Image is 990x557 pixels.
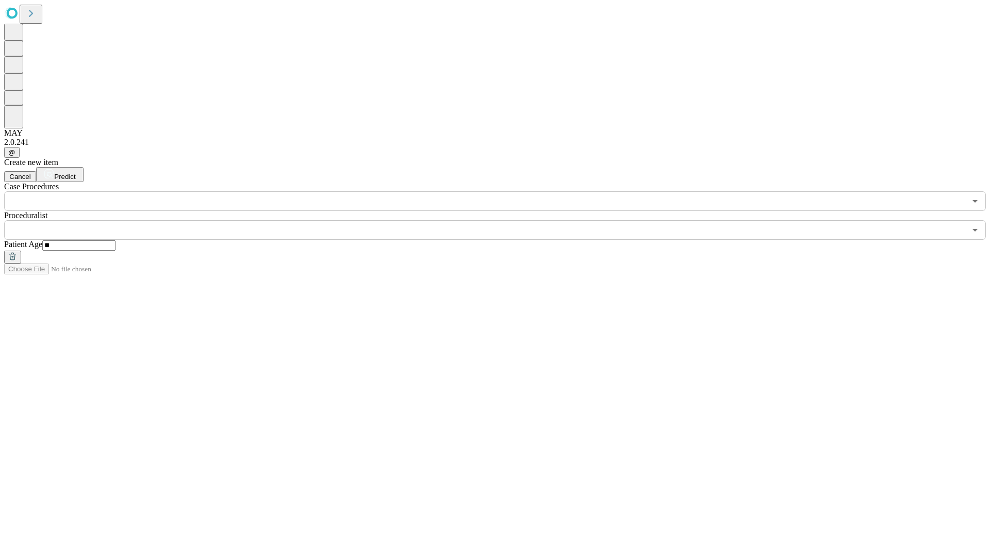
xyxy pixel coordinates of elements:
button: @ [4,147,20,158]
span: Predict [54,173,75,181]
button: Open [968,194,982,208]
span: Patient Age [4,240,42,249]
div: MAY [4,128,986,138]
button: Cancel [4,171,36,182]
button: Predict [36,167,84,182]
button: Open [968,223,982,237]
div: 2.0.241 [4,138,986,147]
span: Create new item [4,158,58,167]
span: @ [8,149,15,156]
span: Scheduled Procedure [4,182,59,191]
span: Cancel [9,173,31,181]
span: Proceduralist [4,211,47,220]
